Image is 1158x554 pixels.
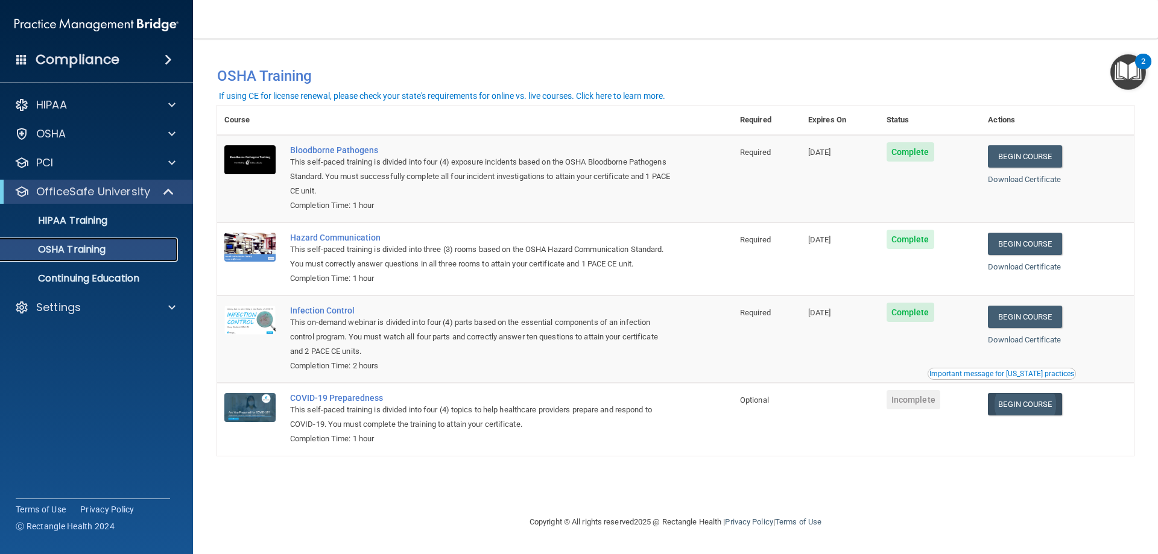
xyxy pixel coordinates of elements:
iframe: Drift Widget Chat Controller [949,468,1144,517]
p: Continuing Education [8,272,172,285]
h4: OSHA Training [217,68,1134,84]
p: Settings [36,300,81,315]
a: OfficeSafe University [14,184,175,199]
th: Expires On [801,105,879,135]
a: Settings [14,300,176,315]
div: This self-paced training is divided into four (4) exposure incidents based on the OSHA Bloodborne... [290,155,672,198]
a: Terms of Use [16,503,66,515]
a: Infection Control [290,306,672,315]
a: Bloodborne Pathogens [290,145,672,155]
span: Complete [887,142,934,162]
div: Important message for [US_STATE] practices [929,370,1074,377]
img: PMB logo [14,13,179,37]
div: Completion Time: 1 hour [290,198,672,213]
a: Begin Course [988,306,1061,328]
span: Optional [740,395,769,404]
a: Begin Course [988,393,1061,415]
th: Actions [981,105,1134,135]
span: Ⓒ Rectangle Health 2024 [16,520,115,532]
div: 2 [1141,61,1145,77]
p: OfficeSafe University [36,184,150,199]
div: Completion Time: 1 hour [290,432,672,446]
div: If using CE for license renewal, please check your state's requirements for online vs. live cours... [219,92,665,100]
p: OSHA Training [8,244,106,256]
p: HIPAA [36,98,67,112]
th: Course [217,105,283,135]
span: [DATE] [808,235,831,244]
a: Download Certificate [988,175,1061,184]
p: OSHA [36,127,66,141]
span: Incomplete [887,390,940,409]
button: If using CE for license renewal, please check your state's requirements for online vs. live cours... [217,90,667,102]
div: Completion Time: 1 hour [290,271,672,286]
h4: Compliance [36,51,119,68]
span: [DATE] [808,308,831,317]
div: Completion Time: 2 hours [290,359,672,373]
span: Required [740,308,771,317]
a: HIPAA [14,98,176,112]
a: Privacy Policy [80,503,134,515]
a: OSHA [14,127,176,141]
a: Download Certificate [988,262,1061,271]
span: Complete [887,303,934,322]
span: Required [740,148,771,157]
p: HIPAA Training [8,215,107,227]
a: Begin Course [988,233,1061,255]
span: Complete [887,230,934,249]
a: PCI [14,156,176,170]
div: This on-demand webinar is divided into four (4) parts based on the essential components of an inf... [290,315,672,359]
div: Copyright © All rights reserved 2025 @ Rectangle Health | | [455,503,896,541]
span: Required [740,235,771,244]
th: Status [879,105,981,135]
a: Terms of Use [775,517,821,526]
a: Begin Course [988,145,1061,168]
div: This self-paced training is divided into four (4) topics to help healthcare providers prepare and... [290,403,672,432]
p: PCI [36,156,53,170]
a: COVID-19 Preparedness [290,393,672,403]
button: Open Resource Center, 2 new notifications [1110,54,1146,90]
th: Required [733,105,801,135]
button: Read this if you are a dental practitioner in the state of CA [928,368,1076,380]
a: Privacy Policy [725,517,773,526]
span: [DATE] [808,148,831,157]
a: Download Certificate [988,335,1061,344]
div: This self-paced training is divided into three (3) rooms based on the OSHA Hazard Communication S... [290,242,672,271]
a: Hazard Communication [290,233,672,242]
